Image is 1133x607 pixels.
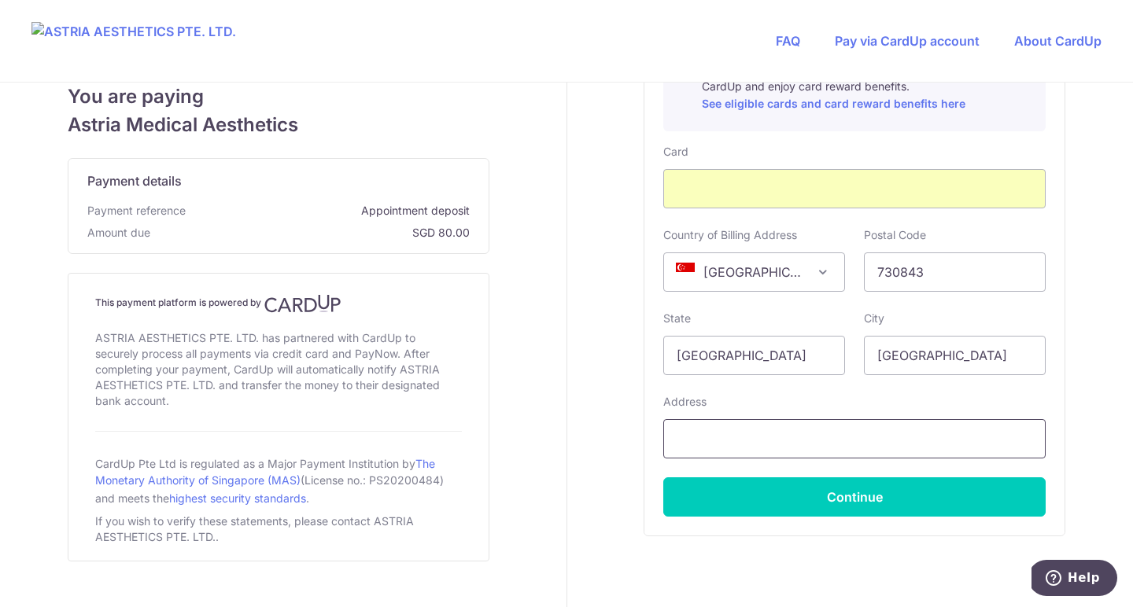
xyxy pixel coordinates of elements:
[664,253,844,291] span: Singapore
[95,510,462,548] div: If you wish to verify these statements, please contact ASTRIA AESTHETICS PTE. LTD..
[663,477,1046,517] button: Continue
[192,203,470,219] span: Appointment deposit
[776,33,800,49] a: FAQ
[677,179,1032,198] iframe: Secure card payment input frame
[663,227,797,243] label: Country of Billing Address
[68,111,489,139] span: Astria Medical Aesthetics
[87,225,150,241] span: Amount due
[864,227,926,243] label: Postal Code
[864,252,1046,292] input: Example 123456
[95,451,462,510] div: CardUp Pte Ltd is regulated as a Major Payment Institution by (License no.: PS20200484) and meets...
[663,252,845,292] span: Singapore
[157,225,470,241] span: SGD 80.00
[95,294,462,313] h4: This payment platform is powered by
[864,311,884,326] label: City
[87,203,186,219] span: Payment reference
[169,491,306,505] a: highest security standards
[663,394,707,410] label: Address
[95,327,462,412] div: ASTRIA AESTHETICS PTE. LTD. has partnered with CardUp to securely process all payments via credit...
[663,144,688,160] label: Card
[1014,33,1102,49] a: About CardUp
[264,294,341,313] img: CardUp
[702,63,1032,113] p: Pay with your credit card for this and other payments on CardUp and enjoy card reward benefits.
[68,83,489,111] span: You are paying
[87,171,182,190] span: Payment details
[1032,560,1117,599] iframe: Opens a widget where you can find more information
[663,311,691,326] label: State
[835,33,980,49] a: Pay via CardUp account
[702,97,965,110] a: See eligible cards and card reward benefits here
